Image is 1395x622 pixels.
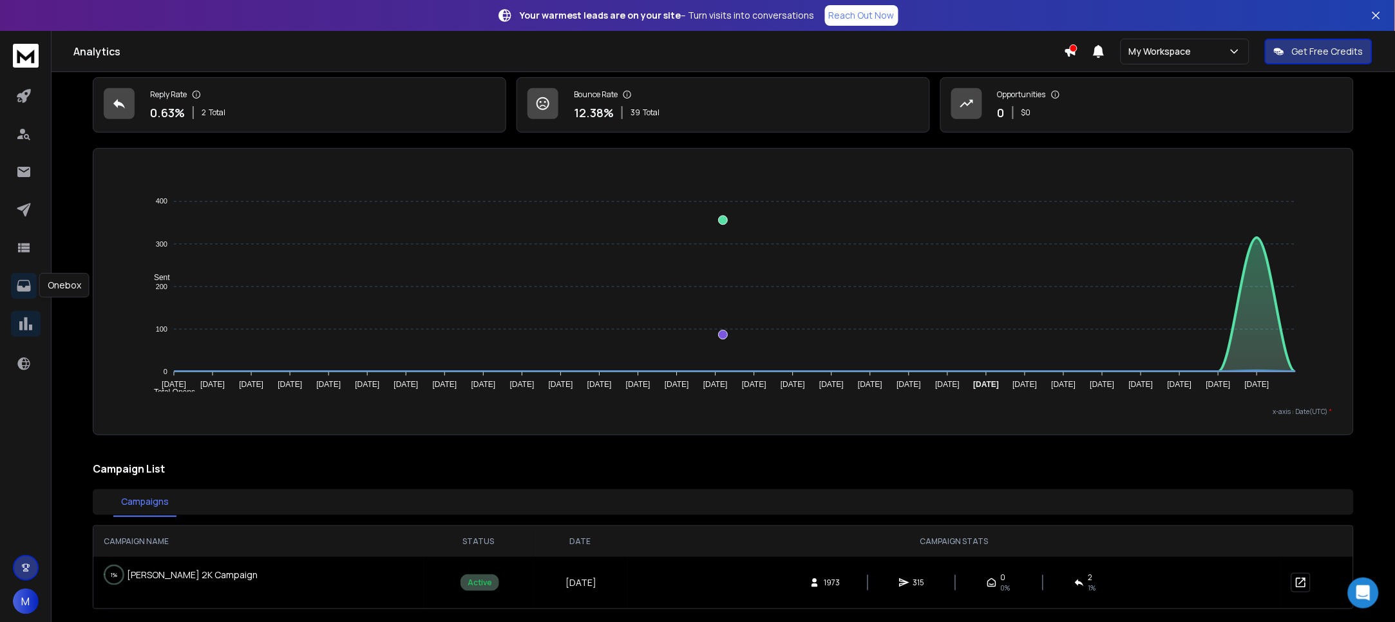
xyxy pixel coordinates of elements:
[278,381,302,390] tspan: [DATE]
[111,569,117,581] p: 1 %
[424,526,533,557] th: STATUS
[829,9,895,22] p: Reach Out Now
[156,198,167,205] tspan: 400
[93,557,299,593] td: [PERSON_NAME] 2K Campaign
[162,381,186,390] tspan: [DATE]
[13,44,39,68] img: logo
[394,381,418,390] tspan: [DATE]
[1088,583,1096,593] span: 1 %
[1168,381,1192,390] tspan: [DATE]
[626,381,650,390] tspan: [DATE]
[819,381,844,390] tspan: [DATE]
[1052,381,1076,390] tspan: [DATE]
[1088,572,1093,583] span: 2
[998,104,1005,122] p: 0
[665,381,689,390] tspan: [DATE]
[520,9,815,22] p: – Turn visits into conversations
[517,77,930,133] a: Bounce Rate12.38%39Total
[1021,108,1031,118] p: $ 0
[39,273,90,297] div: Onebox
[113,487,176,517] button: Campaigns
[520,9,681,21] strong: Your warmest leads are on your site
[1129,45,1197,58] p: My Workspace
[974,381,1000,390] tspan: [DATE]
[164,368,167,375] tspan: 0
[202,108,206,118] span: 2
[150,104,185,122] p: 0.63 %
[93,77,506,133] a: Reply Rate0.63%2Total
[1013,381,1038,390] tspan: [DATE]
[897,381,922,390] tspan: [DATE]
[781,381,805,390] tspan: [DATE]
[150,90,187,100] p: Reply Rate
[460,574,499,591] div: Active
[200,381,225,390] tspan: [DATE]
[1348,578,1379,608] div: Open Intercom Messenger
[549,381,573,390] tspan: [DATE]
[156,325,167,333] tspan: 100
[587,381,612,390] tspan: [DATE]
[824,578,840,588] span: 1973
[936,381,960,390] tspan: [DATE]
[703,381,728,390] tspan: [DATE]
[1001,572,1006,583] span: 0
[144,388,195,397] span: Total Opens
[316,381,341,390] tspan: [DATE]
[93,461,1354,476] h2: Campaign List
[144,273,170,282] span: Sent
[1090,381,1115,390] tspan: [DATE]
[574,104,614,122] p: 12.38 %
[355,381,379,390] tspan: [DATE]
[156,240,167,248] tspan: 300
[631,108,640,118] span: 39
[114,407,1333,417] p: x-axis : Date(UTC)
[1292,45,1363,58] p: Get Free Credits
[73,44,1064,59] h1: Analytics
[471,381,496,390] tspan: [DATE]
[858,381,882,390] tspan: [DATE]
[913,578,926,588] span: 315
[643,108,660,118] span: Total
[627,526,1282,557] th: CAMPAIGN STATS
[1206,381,1231,390] tspan: [DATE]
[510,381,535,390] tspan: [DATE]
[13,589,39,614] button: M
[998,90,1046,100] p: Opportunities
[533,557,627,608] td: [DATE]
[239,381,263,390] tspan: [DATE]
[1129,381,1153,390] tspan: [DATE]
[209,108,225,118] span: Total
[1001,583,1011,593] span: 0%
[433,381,457,390] tspan: [DATE]
[156,283,167,290] tspan: 200
[533,526,627,557] th: DATE
[93,526,424,557] th: CAMPAIGN NAME
[574,90,618,100] p: Bounce Rate
[825,5,898,26] a: Reach Out Now
[1265,39,1372,64] button: Get Free Credits
[742,381,766,390] tspan: [DATE]
[1245,381,1269,390] tspan: [DATE]
[940,77,1354,133] a: Opportunities0$0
